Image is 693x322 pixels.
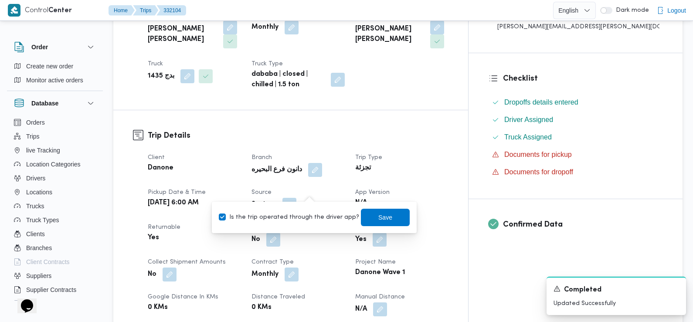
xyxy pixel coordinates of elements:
span: Project Name [355,259,396,265]
button: Suppliers [10,269,99,283]
b: [PERSON_NAME] [PERSON_NAME] [355,24,425,45]
button: live Tracking [10,143,99,157]
span: Documents for pickup [504,149,572,160]
h3: Order [31,42,48,52]
span: Location Categories [26,159,81,169]
b: [PERSON_NAME] [PERSON_NAME] [148,24,217,45]
button: Drivers [10,171,99,185]
button: Database [14,98,96,108]
span: Dropoffs details entered [504,97,578,108]
span: Truck [148,61,163,67]
b: N/A [355,304,367,315]
b: Center [48,7,72,14]
span: Documents for dropoff [504,167,573,177]
button: Home [109,5,135,16]
span: App Version [355,190,390,195]
h3: Trip Details [148,130,448,142]
span: • Account Manager abdallah.mohamed@illa.com.eg [492,12,659,31]
h3: Checklist [503,73,663,85]
span: Monitor active orders [26,75,83,85]
span: Branch [251,155,272,160]
div: Database [7,115,103,304]
h3: Database [31,98,58,108]
b: دانون فرع البحيره [251,165,302,175]
button: Create new order [10,59,99,73]
span: Manual Distance [355,294,405,300]
span: Locations [26,187,52,197]
span: Save [378,212,392,223]
span: Truck Types [26,215,59,225]
span: Truck Assigned [504,132,552,142]
div: [PERSON_NAME][EMAIL_ADDRESS][PERSON_NAME][DOMAIN_NAME] [492,22,659,31]
span: Orders [26,117,45,128]
button: Monitor active orders [10,73,99,87]
span: Logout [667,5,686,16]
b: بدج 1435 [148,71,174,81]
span: Branches [26,243,52,253]
span: Google distance in KMs [148,294,218,300]
b: Yes [148,233,159,243]
button: Trips [133,5,158,16]
button: Order [14,42,96,52]
span: Client [148,155,165,160]
b: تجزئة [355,163,371,173]
b: 0 KMs [251,302,272,313]
span: Contract Type [251,259,294,265]
b: Monthly [251,22,279,33]
b: System [251,200,276,210]
span: Drivers [26,173,45,183]
button: Clients [10,227,99,241]
button: Dropoffs details entered [489,95,663,109]
span: Trips [26,131,40,142]
iframe: chat widget [9,287,37,313]
span: Returnable [148,224,180,230]
span: Driver Assigned [504,115,553,125]
span: Supplier Contracts [26,285,76,295]
span: Distance Traveled [251,294,305,300]
b: Danone [148,163,173,173]
div: Notification [554,285,679,295]
span: Driver Assigned [504,116,553,123]
b: 0 KMs [148,302,168,313]
button: Trips [10,129,99,143]
span: Trucks [26,201,44,211]
button: Devices [10,297,99,311]
button: Location Categories [10,157,99,171]
button: Truck Types [10,213,99,227]
span: Create new order [26,61,73,71]
b: Yes [355,234,367,245]
h3: Confirmed Data [503,219,663,230]
span: Pickup date & time [148,190,206,195]
b: [DATE] 6:00 AM [148,198,199,208]
span: Trip Type [355,155,382,160]
button: Branches [10,241,99,255]
button: Client Contracts [10,255,99,269]
div: Order [7,59,103,91]
span: Completed [564,285,601,295]
img: X8yXhbKr1z7QwAAAABJRU5ErkJggg== [8,4,20,17]
span: Source [251,190,272,195]
button: Documents for dropoff [489,165,663,179]
button: Trucks [10,199,99,213]
span: Devices [26,298,48,309]
span: Truck Type [251,61,283,67]
button: Save [361,209,410,226]
span: Clients [26,229,45,239]
button: Supplier Contracts [10,283,99,297]
span: Documents for pickup [504,151,572,158]
span: Dark mode [612,7,649,14]
b: dababa | closed | chilled | 1.5 ton [251,69,325,90]
span: live Tracking [26,145,60,156]
b: No [148,269,156,280]
span: Documents for dropoff [504,168,573,176]
button: Driver Assigned [489,113,663,127]
b: Danone Wave 1 [355,268,405,278]
span: Suppliers [26,271,51,281]
span: Truck Assigned [504,133,552,141]
button: Documents for pickup [489,148,663,162]
b: Monthly [251,269,279,280]
label: Is the trip operated through the driver app? [219,212,359,223]
span: Dropoffs details entered [504,98,578,106]
button: 332104 [156,5,186,16]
